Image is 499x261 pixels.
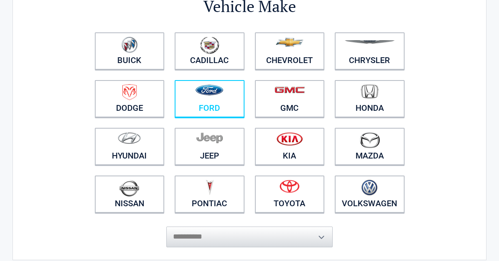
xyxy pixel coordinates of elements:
[255,32,325,70] a: Chevrolet
[361,84,378,99] img: honda
[335,32,405,70] a: Chrysler
[335,176,405,213] a: Volkswagen
[255,176,325,213] a: Toyota
[205,180,214,195] img: pontiac
[95,128,165,165] a: Hyundai
[361,180,378,196] img: volkswagen
[175,176,245,213] a: Pontiac
[121,37,138,53] img: buick
[359,132,380,148] img: mazda
[175,128,245,165] a: Jeep
[195,85,223,95] img: ford
[175,32,245,70] a: Cadillac
[200,37,219,54] img: cadillac
[276,38,304,47] img: chevrolet
[274,86,305,93] img: gmc
[335,80,405,117] a: Honda
[175,80,245,117] a: Ford
[95,80,165,117] a: Dodge
[196,132,223,144] img: jeep
[119,180,139,197] img: nissan
[95,176,165,213] a: Nissan
[279,180,299,193] img: toyota
[344,40,395,44] img: chrysler
[95,32,165,70] a: Buick
[122,84,137,100] img: dodge
[118,132,141,144] img: hyundai
[255,80,325,117] a: GMC
[255,128,325,165] a: Kia
[335,128,405,165] a: Mazda
[277,132,303,146] img: kia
